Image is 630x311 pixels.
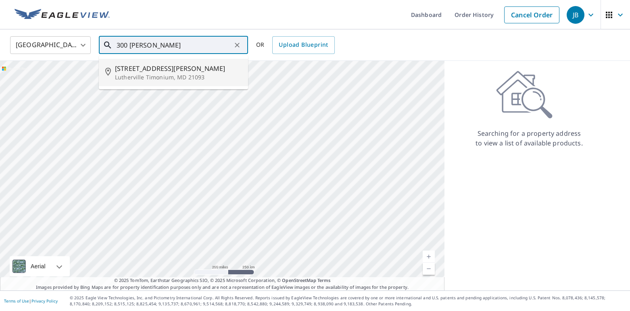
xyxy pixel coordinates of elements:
a: Cancel Order [504,6,559,23]
a: Upload Blueprint [272,36,334,54]
div: Aerial [10,256,70,276]
button: Clear [232,39,243,51]
a: Current Level 5, Zoom In [423,251,435,263]
p: | [4,299,58,303]
a: Privacy Policy [31,298,58,304]
div: [GEOGRAPHIC_DATA] [10,34,91,56]
img: EV Logo [15,9,110,21]
a: OpenStreetMap [282,277,316,283]
p: Searching for a property address to view a list of available products. [475,129,583,148]
a: Terms of Use [4,298,29,304]
div: OR [256,36,335,54]
span: [STREET_ADDRESS][PERSON_NAME] [115,64,242,73]
div: JB [567,6,584,24]
span: © 2025 TomTom, Earthstar Geographics SIO, © 2025 Microsoft Corporation, © [114,277,331,284]
a: Terms [317,277,331,283]
span: Upload Blueprint [279,40,328,50]
div: Aerial [28,256,48,276]
p: © 2025 Eagle View Technologies, Inc. and Pictometry International Corp. All Rights Reserved. Repo... [70,295,626,307]
input: Search by address or latitude-longitude [117,34,232,56]
p: Lutherville Timonium, MD 21093 [115,73,242,81]
a: Current Level 5, Zoom Out [423,263,435,275]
